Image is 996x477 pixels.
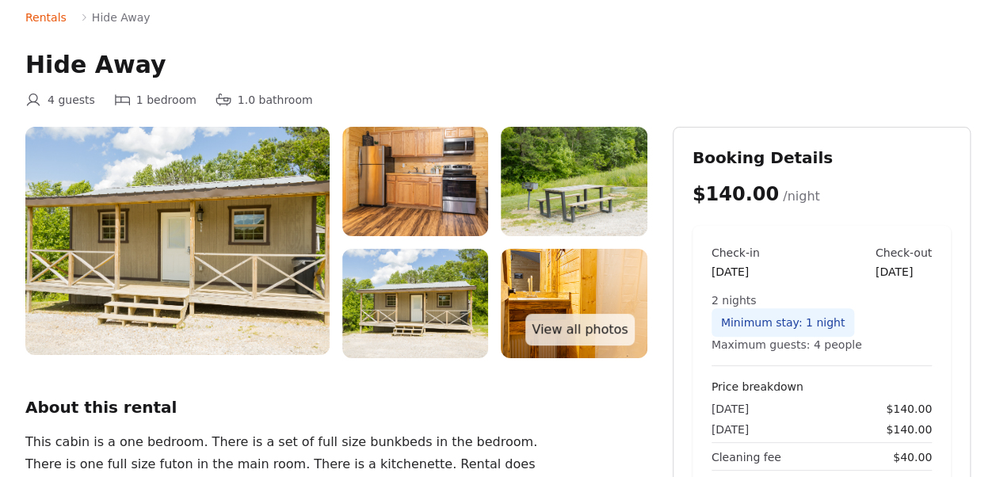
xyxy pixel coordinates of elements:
span: $40.00 [893,449,932,465]
h2: Booking Details [693,147,951,169]
div: [DATE] [876,264,932,280]
img: WildcatOffroad_Hide%20Away%2010.jpg [501,127,647,236]
nav: Breadcrumb [25,10,971,25]
a: View all photos [525,314,634,345]
h2: About this rental [25,396,647,418]
span: $140.00 [693,183,779,205]
div: Minimum stay: 1 night [712,308,855,337]
span: 1 bedroom [136,92,197,108]
div: Check-in [712,245,760,261]
span: Cleaning fee [712,449,781,465]
span: 1.0 bathroom [238,92,313,108]
span: 4 guests [48,92,95,108]
span: $140.00 [886,422,932,437]
span: [DATE] [712,422,749,437]
img: WildcatOffroad_Hide%20Away%208.jpg [342,249,488,358]
span: /night [783,189,820,204]
img: WildcatOffroad_Hide%20Away%2011.jpg [342,127,488,236]
span: Hide Away [92,10,151,25]
img: WildcatOffroad_Hide%20Away%207.jpg [501,249,647,358]
div: 2 nights [712,292,932,308]
h1: Hide Away [25,51,971,79]
div: Check-out [876,245,932,261]
span: $140.00 [886,401,932,417]
img: WildcatOffroad_Hide%20Away%209.jpg [25,127,330,355]
a: Rentals [25,10,67,25]
h4: Price breakdown [712,379,932,395]
span: [DATE] [712,401,749,417]
div: [DATE] [712,264,760,280]
div: Maximum guests: 4 people [712,337,932,353]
